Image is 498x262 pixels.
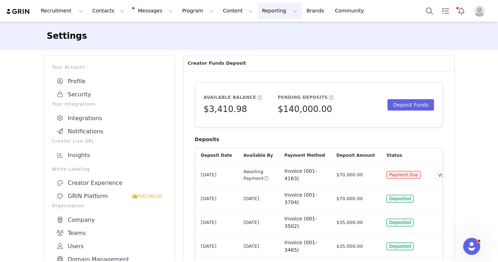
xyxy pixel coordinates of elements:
[178,3,218,19] button: Program
[331,3,371,19] a: Community
[243,152,273,159] span: Available By
[438,3,453,19] a: Tasks
[52,64,166,70] p: Your Account
[284,192,317,205] span: Invoice (001-3704)
[6,8,31,15] img: grin logo
[52,226,166,240] a: Teams
[386,195,414,203] span: Deposited
[188,60,246,67] span: Creator Funds Deposit
[386,242,414,250] span: Deposited
[139,193,162,199] span: PREMIUM
[258,3,302,19] button: Reporting
[243,169,269,181] span: Awaiting Payment
[201,152,232,159] span: Deposit Date
[284,240,317,253] span: Invoice (001-3465)
[336,152,375,159] span: Deposit Amount
[336,219,363,226] span: $35,000.00
[52,203,166,209] p: Organization
[201,219,216,226] span: [DATE]
[463,238,480,255] iframe: Intercom live chat
[129,3,177,19] button: Messages
[386,171,421,179] span: Payment Due
[454,3,469,19] button: Notifications
[422,3,437,19] button: Search
[386,219,414,226] span: Deposited
[52,149,166,162] a: Insights
[201,195,216,202] span: [DATE]
[336,243,363,250] span: $35,000.00
[37,3,88,19] button: Recruitment
[201,243,216,250] span: [DATE]
[387,99,434,111] button: Deposit Funds
[429,148,480,163] div: Actions
[57,180,162,187] div: Creator Experience
[52,240,166,253] a: Users
[52,177,166,189] a: Creator Experience
[470,5,492,17] button: Profile
[52,189,166,203] a: GRIN Platform PREMIUM
[386,152,402,159] span: Status
[219,3,257,19] button: Content
[243,196,259,201] span: [DATE]
[278,94,328,101] h5: Pending Deposits
[435,171,451,179] button: Void
[204,103,247,116] h5: $3,410.98
[284,216,317,229] span: Invoice (001-3502)
[204,94,256,101] h5: Available Balance
[57,193,132,200] div: GRIN Platform
[52,166,166,172] p: White Labeling
[284,168,317,181] span: Invoice (001-4163)
[52,213,166,226] a: Company
[278,103,332,116] h5: $140,000.00
[52,125,166,138] a: Notifications
[284,152,325,159] span: Payment Method
[336,171,363,178] span: $70,000.00
[52,88,166,101] a: Security
[52,101,166,107] p: Your Integrations
[302,3,330,19] a: Brands
[195,136,443,143] h4: Deposits
[52,75,166,88] a: Profile
[474,5,485,17] img: placeholder-profile.jpg
[201,171,216,178] span: [DATE]
[336,195,363,202] span: $70,000.00
[52,138,166,144] p: Creator Live URL
[243,220,259,225] span: [DATE]
[243,244,259,249] span: [DATE]
[52,112,166,125] a: Integrations
[88,3,129,19] button: Contacts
